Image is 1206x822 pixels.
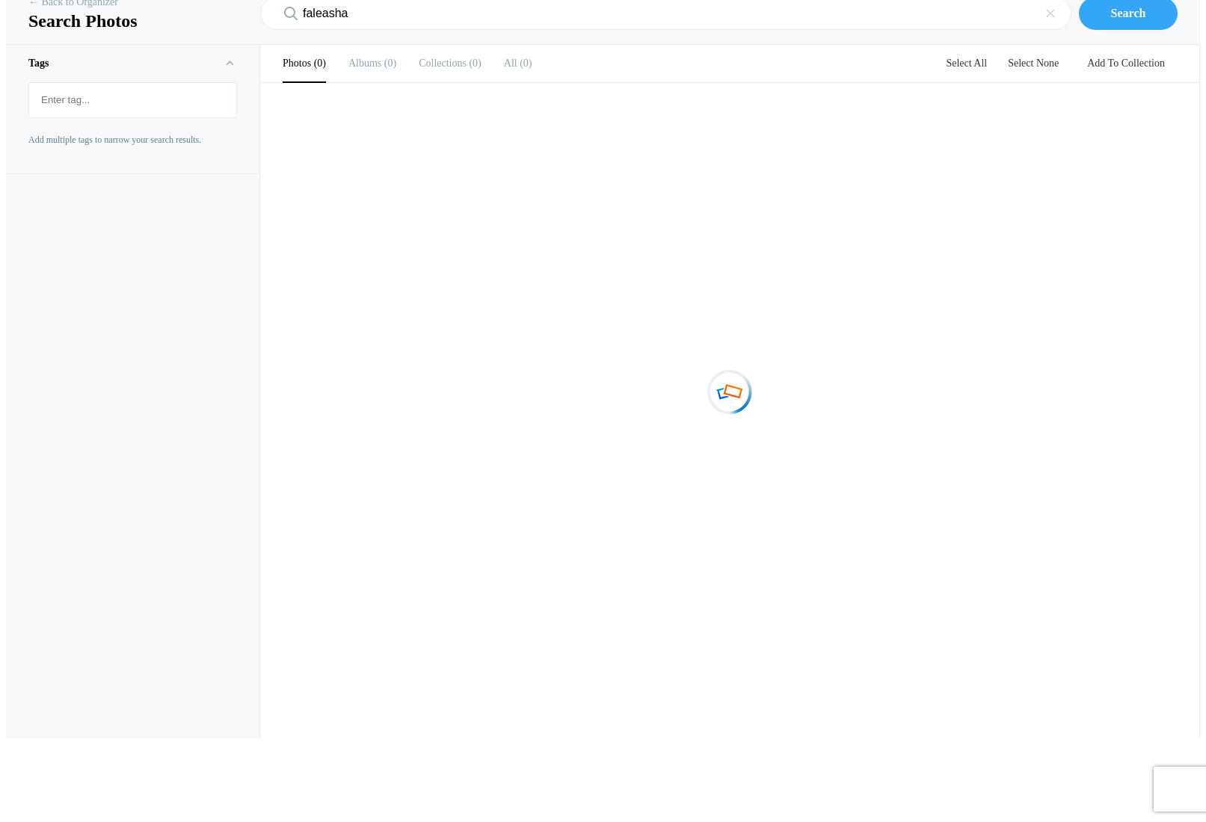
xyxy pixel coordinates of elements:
span: 0 [467,58,482,69]
mat-chip-list: Fruit selection [29,83,236,117]
b: Photos [283,58,311,69]
a: Select None [999,58,1068,69]
input: Enter tag... [37,87,229,114]
b: All [504,58,517,69]
span: 0 [381,58,396,69]
a: Add To Collection [1075,58,1177,69]
span: 0 [517,58,532,69]
p: Add multiple tags to narrow your search results. [28,133,237,146]
b: Search [1111,7,1146,19]
b: Tags [28,58,49,69]
b: Collections [419,58,467,69]
a: Select All [937,58,996,69]
b: Albums [348,58,381,69]
h1: Search Photos [28,10,238,32]
span: 0 [311,58,326,69]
